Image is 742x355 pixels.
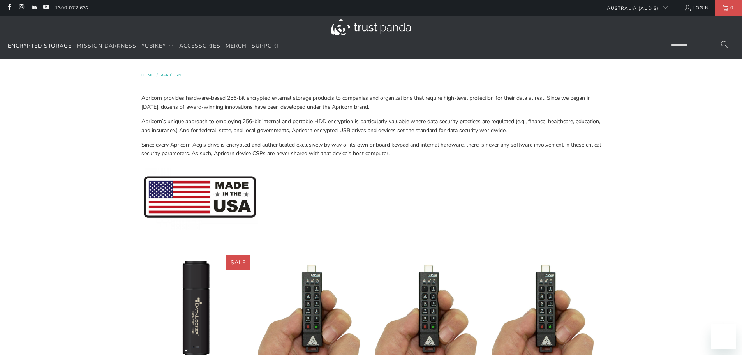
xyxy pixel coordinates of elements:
nav: Translation missing: en.navigation.header.main_nav [8,37,280,55]
a: Apricorn [161,72,181,78]
span: YubiKey [141,42,166,49]
button: Search [715,37,734,54]
a: 1300 072 632 [55,4,89,12]
span: Apricorn’s unique approach to employing 256-bit internal and portable HDD encryption is particula... [141,118,600,134]
span: Encrypted Storage [8,42,72,49]
summary: YubiKey [141,37,174,55]
a: Trust Panda Australia on Facebook [6,5,12,11]
a: Trust Panda Australia on YouTube [42,5,49,11]
span: Support [252,42,280,49]
a: Trust Panda Australia on Instagram [18,5,25,11]
a: Encrypted Storage [8,37,72,55]
span: Apricorn provides hardware-based 256-bit encrypted external storage products to companies and org... [141,94,591,110]
iframe: 開啟傳訊視窗按鈕 [711,324,736,349]
a: Accessories [179,37,220,55]
a: Login [684,4,709,12]
a: Support [252,37,280,55]
input: Search... [664,37,734,54]
span: Sale [231,259,246,266]
span: Merch [226,42,247,49]
span: Since every Apricorn Aegis drive is encrypted and authenticated exclusively by way of its own onb... [141,141,601,157]
span: Accessories [179,42,220,49]
span: Mission Darkness [77,42,136,49]
a: Merch [226,37,247,55]
a: Home [141,72,155,78]
img: Trust Panda Australia [331,19,411,35]
span: Home [141,72,153,78]
a: Mission Darkness [77,37,136,55]
span: / [157,72,158,78]
a: Trust Panda Australia on LinkedIn [30,5,37,11]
